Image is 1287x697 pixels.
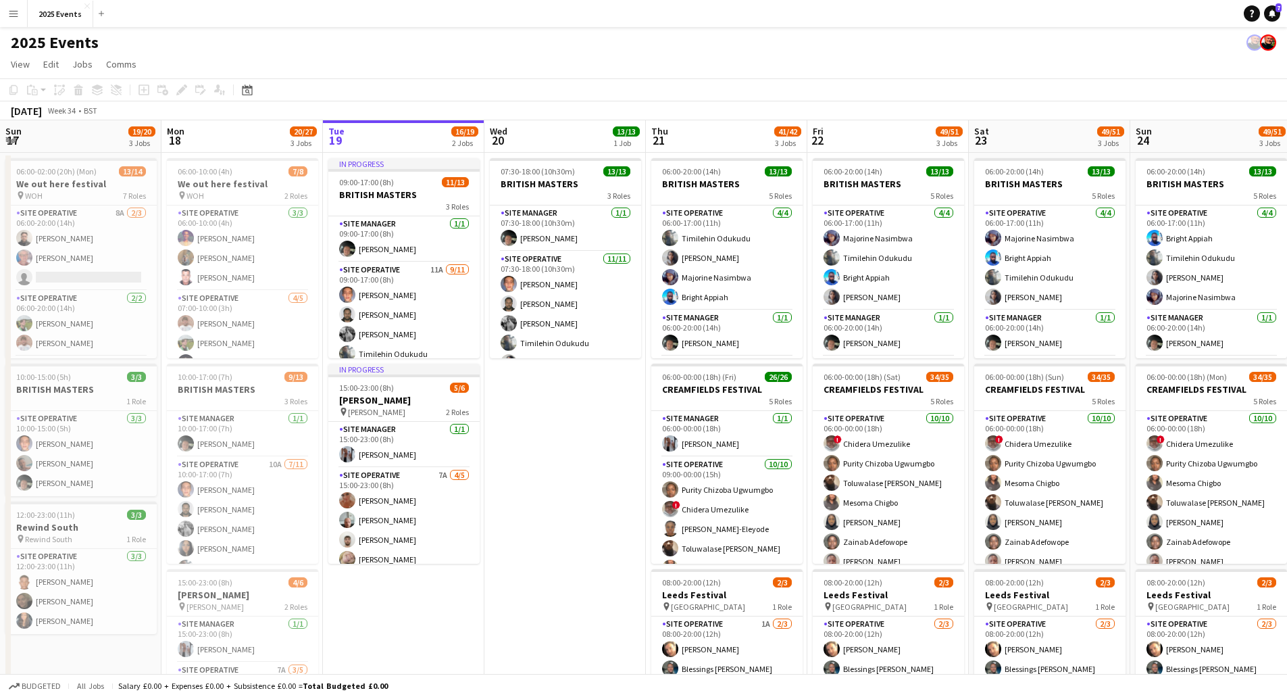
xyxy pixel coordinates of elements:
span: 1 Role [126,396,146,406]
app-job-card: 06:00-00:00 (18h) (Mon)34/35CREAMFIELDS FESTIVAL5 RolesSite Operative10/1006:00-00:00 (18h)!Chide... [1136,364,1287,564]
span: 18 [165,133,184,148]
h3: We out here festival [167,178,318,190]
span: 5/6 [450,383,469,393]
span: 34/35 [926,372,953,382]
app-user-avatar: Josh Tutty [1260,34,1276,51]
h3: [PERSON_NAME] [167,589,318,601]
span: 2 Roles [284,602,307,612]
span: 06:00-20:00 (14h) [985,166,1044,176]
span: 20 [488,133,507,148]
h3: BRITISH MASTERS [328,189,480,201]
app-card-role: Site Operative3/310:00-15:00 (5h)[PERSON_NAME][PERSON_NAME][PERSON_NAME] [5,411,157,496]
a: 7 [1264,5,1280,22]
span: 19/20 [128,126,155,137]
span: 34/35 [1249,372,1276,382]
app-card-role: Site Operative10/1009:00-00:00 (15h)Purity Chizoba Ugwumgbo!Chidera Umezulike[PERSON_NAME]-Eleyod... [651,457,803,679]
span: 09:00-17:00 (8h) [339,177,394,187]
div: BST [84,105,97,116]
span: 15:00-23:00 (8h) [339,383,394,393]
div: 3 Jobs [129,138,155,148]
span: 5 Roles [769,191,792,201]
span: Budgeted [22,681,61,691]
a: Edit [38,55,64,73]
span: 2/3 [773,577,792,587]
span: 12:00-23:00 (11h) [16,510,75,520]
span: 08:00-20:00 (12h) [985,577,1044,587]
span: ! [672,501,680,509]
div: 2 Jobs [452,138,478,148]
app-job-card: 06:00-20:00 (14h)13/13BRITISH MASTERS5 RolesSite Operative4/406:00-17:00 (11h)Bright AppiahTimile... [1136,158,1287,358]
span: [GEOGRAPHIC_DATA] [994,602,1068,612]
app-job-card: 10:00-17:00 (7h)9/13BRITISH MASTERS3 RolesSite Manager1/110:00-17:00 (7h)[PERSON_NAME]Site Operat... [167,364,318,564]
span: 9/13 [284,372,307,382]
div: 3 Jobs [1098,138,1124,148]
h3: CREAMFIELDS FESTIVAL [651,383,803,395]
app-card-role: Site Manager1/115:00-23:00 (8h)[PERSON_NAME] [167,617,318,663]
span: ! [1157,435,1165,443]
span: 49/51 [1259,126,1286,137]
span: 5 Roles [930,191,953,201]
div: 1 Job [613,138,639,148]
span: WOH [186,191,204,201]
span: 10:00-15:00 (5h) [16,372,71,382]
span: WOH [25,191,43,201]
a: Comms [101,55,142,73]
app-card-role: Site Manager1/106:00-20:00 (14h)[PERSON_NAME] [651,310,803,356]
span: 1 Role [126,534,146,544]
span: 2 Roles [446,407,469,417]
app-card-role: Site Manager1/106:00-20:00 (14h)[PERSON_NAME] [974,310,1126,356]
app-job-card: In progress09:00-17:00 (8h)11/13BRITISH MASTERS3 RolesSite Manager1/109:00-17:00 (8h)[PERSON_NAME... [328,158,480,358]
span: Week 34 [45,105,78,116]
app-job-card: 06:00-00:00 (18h) (Fri)26/26CREAMFIELDS FESTIVAL5 RolesSite Manager1/106:00-00:00 (18h)[PERSON_NA... [651,364,803,564]
span: 4/6 [288,577,307,587]
h3: BRITISH MASTERS [813,178,964,190]
h1: 2025 Events [11,32,99,53]
span: 3 Roles [607,191,630,201]
span: [PERSON_NAME] [186,602,244,612]
span: 13/13 [765,166,792,176]
app-card-role: Site Operative10/1006:00-00:00 (18h)!Chidera UmezulikePurity Chizoba UgwumgboMesoma ChigboToluwal... [1136,411,1287,633]
span: 08:00-20:00 (12h) [1146,577,1205,587]
div: 3 Jobs [1259,138,1285,148]
div: Salary £0.00 + Expenses £0.00 + Subsistence £0.00 = [118,681,388,691]
app-card-role: Site Manager1/106:00-20:00 (14h)[PERSON_NAME] [1136,310,1287,356]
app-card-role: Site Operative4/406:00-17:00 (11h)Majorine NasimbwaTimilehin OdukuduBright Appiah[PERSON_NAME] [813,206,964,310]
app-job-card: 12:00-23:00 (11h)3/3Rewind South Rewind South1 RoleSite Operative3/312:00-23:00 (11h)[PERSON_NAME... [5,502,157,634]
span: 06:00-10:00 (4h) [178,166,232,176]
span: Jobs [72,58,93,70]
span: 7/8 [288,166,307,176]
span: 13/13 [613,126,640,137]
span: Sat [974,125,989,137]
span: [PERSON_NAME] [348,407,405,417]
span: 3 Roles [446,201,469,212]
span: ! [834,435,842,443]
app-job-card: In progress15:00-23:00 (8h)5/6[PERSON_NAME] [PERSON_NAME]2 RolesSite Manager1/115:00-23:00 (8h)[P... [328,364,480,564]
span: 41/42 [774,126,801,137]
h3: We out here festival [5,178,157,190]
app-card-role: Site Operative4/406:00-17:00 (11h)Bright AppiahTimilehin Odukudu[PERSON_NAME]Majorine Nasimbwa [1136,206,1287,310]
a: Jobs [67,55,98,73]
app-job-card: 06:00-02:00 (20h) (Mon)13/14We out here festival WOH7 RolesSite Operative8A2/306:00-20:00 (14h)[P... [5,158,157,358]
span: 34/35 [1088,372,1115,382]
app-job-card: 06:00-00:00 (18h) (Sat)34/35CREAMFIELDS FESTIVAL5 RolesSite Operative10/1006:00-00:00 (18h)!Chide... [813,364,964,564]
app-job-card: 06:00-20:00 (14h)13/13BRITISH MASTERS5 RolesSite Operative4/406:00-17:00 (11h)Timilehin Odukudu[P... [651,158,803,358]
span: View [11,58,30,70]
span: 2 Roles [284,191,307,201]
h3: BRITISH MASTERS [651,178,803,190]
a: View [5,55,35,73]
span: 49/51 [1097,126,1124,137]
span: 21 [649,133,668,148]
span: 1 Role [1257,602,1276,612]
h3: Rewind South [5,521,157,533]
span: 5 Roles [930,396,953,406]
span: 7 [1276,3,1282,12]
span: 3/3 [127,510,146,520]
h3: BRITISH MASTERS [974,178,1126,190]
h3: Leeds Festival [813,589,964,601]
span: Sun [5,125,22,137]
div: 06:00-00:00 (18h) (Sun)34/35CREAMFIELDS FESTIVAL5 RolesSite Operative10/1006:00-00:00 (18h)!Chide... [974,364,1126,564]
